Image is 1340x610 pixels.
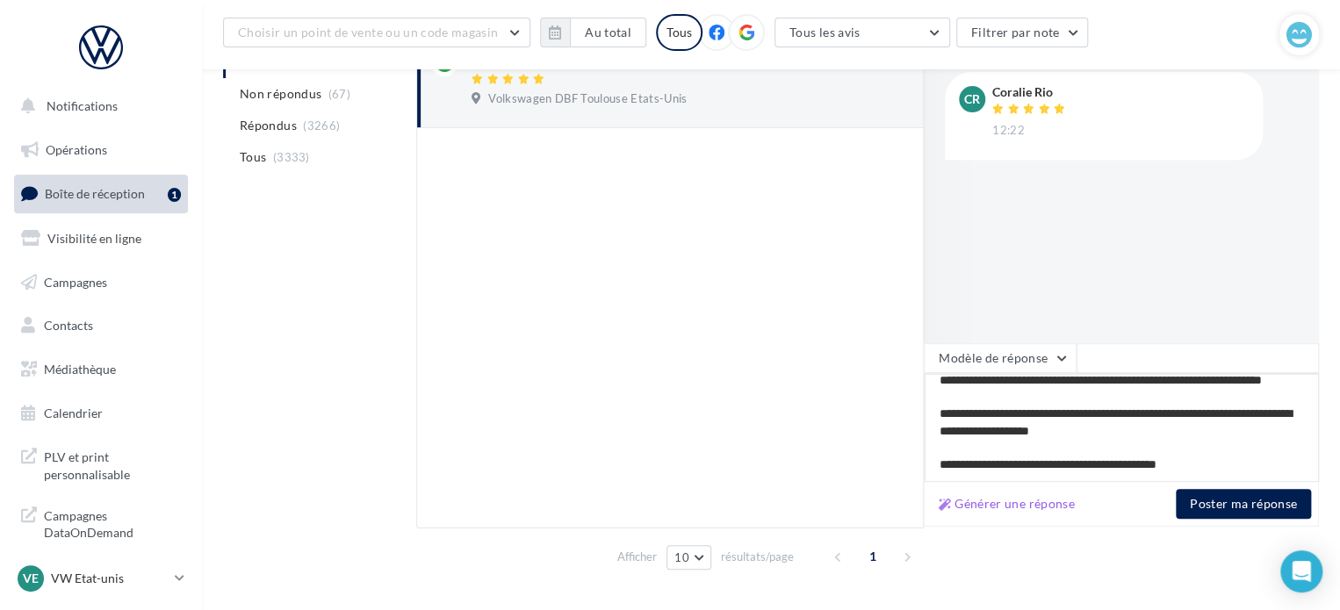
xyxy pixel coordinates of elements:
div: Open Intercom Messenger [1280,550,1322,592]
div: 1 [168,188,181,202]
p: VW Etat-unis [51,570,168,587]
a: Campagnes [11,264,191,301]
button: Modèle de réponse [924,343,1077,373]
span: Tous [240,148,266,166]
a: VE VW Etat-unis [14,562,188,595]
span: Répondus [240,117,297,134]
span: 10 [674,550,689,564]
span: Afficher [617,549,657,565]
button: Au total [570,18,646,47]
span: 1 [859,542,887,571]
span: Contacts [44,318,93,333]
span: résultats/page [721,549,794,565]
span: (3333) [273,150,310,164]
button: Au total [540,18,646,47]
span: CR [964,90,980,108]
a: Calendrier [11,395,191,432]
span: Visibilité en ligne [47,231,141,246]
button: 10 [666,545,711,570]
span: Boîte de réception [45,186,145,201]
button: Choisir un point de vente ou un code magasin [223,18,530,47]
span: Calendrier [44,405,103,420]
span: Médiathèque [44,362,116,377]
button: Générer une réponse [932,493,1082,514]
span: Notifications [47,98,118,113]
span: Choisir un point de vente ou un code magasin [238,25,498,39]
a: Opérations [11,132,191,169]
span: (67) [328,87,350,101]
span: Volkswagen DBF Toulouse Etats-Unis [488,91,687,107]
span: Campagnes [44,274,107,289]
span: PLV et print personnalisable [44,445,181,483]
a: PLV et print personnalisable [11,438,191,490]
span: Opérations [46,142,107,157]
span: VE [23,570,39,587]
span: Non répondus [240,85,321,103]
a: Campagnes DataOnDemand [11,497,191,549]
button: Filtrer par note [956,18,1089,47]
button: Poster ma réponse [1176,489,1311,519]
span: (3266) [303,118,340,133]
a: Contacts [11,307,191,344]
a: Visibilité en ligne [11,220,191,257]
div: Coralie Rio [992,86,1070,98]
div: Tous [656,14,702,51]
a: Médiathèque [11,351,191,388]
span: 12:22 [992,123,1025,139]
button: Notifications [11,88,184,125]
button: Tous les avis [774,18,950,47]
span: Tous les avis [789,25,861,39]
span: Campagnes DataOnDemand [44,504,181,542]
a: Boîte de réception1 [11,175,191,212]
